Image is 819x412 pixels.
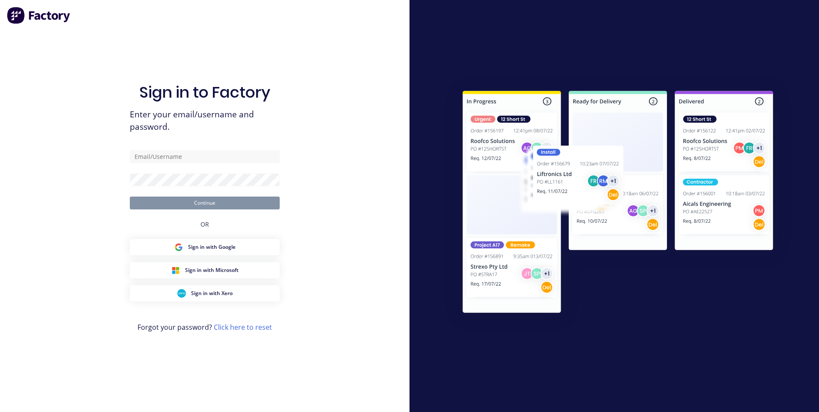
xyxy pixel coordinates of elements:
img: Google Sign in [174,243,183,251]
span: Sign in with Xero [191,290,233,297]
input: Email/Username [130,150,280,163]
img: Microsoft Sign in [171,266,180,275]
h1: Sign in to Factory [139,83,270,102]
span: Forgot your password? [137,322,272,332]
img: Xero Sign in [177,289,186,298]
button: Continue [130,197,280,209]
span: Sign in with Microsoft [185,266,239,274]
span: Sign in with Google [188,243,236,251]
a: Click here to reset [214,322,272,332]
span: Enter your email/username and password. [130,108,280,133]
button: Google Sign inSign in with Google [130,239,280,255]
button: Microsoft Sign inSign in with Microsoft [130,262,280,278]
div: OR [200,209,209,239]
img: Sign in [444,74,792,333]
button: Xero Sign inSign in with Xero [130,285,280,302]
img: Factory [7,7,71,24]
